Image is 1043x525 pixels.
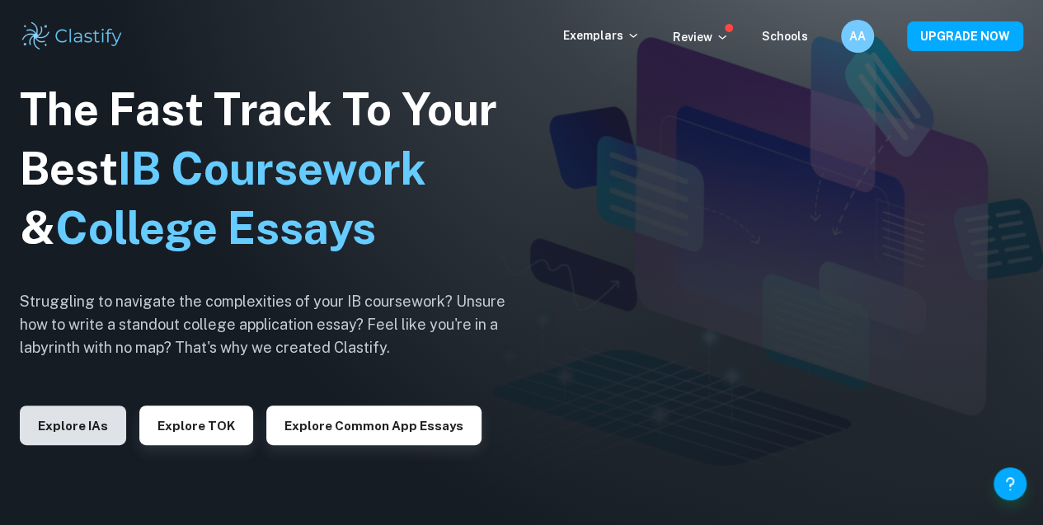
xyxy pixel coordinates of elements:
h1: The Fast Track To Your Best & [20,80,531,258]
button: Help and Feedback [994,467,1027,500]
button: AA [841,20,874,53]
a: Explore IAs [20,417,126,433]
button: UPGRADE NOW [907,21,1023,51]
span: IB Coursework [118,143,426,195]
img: Clastify logo [20,20,125,53]
a: Schools [762,30,808,43]
a: Explore TOK [139,417,253,433]
button: Explore IAs [20,405,126,445]
h6: Struggling to navigate the complexities of your IB coursework? Unsure how to write a standout col... [20,290,531,359]
span: College Essays [55,202,376,254]
button: Explore Common App essays [266,405,482,445]
p: Exemplars [563,26,640,45]
h6: AA [848,27,867,45]
a: Explore Common App essays [266,417,482,433]
p: Review [673,28,729,46]
button: Explore TOK [139,405,253,445]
